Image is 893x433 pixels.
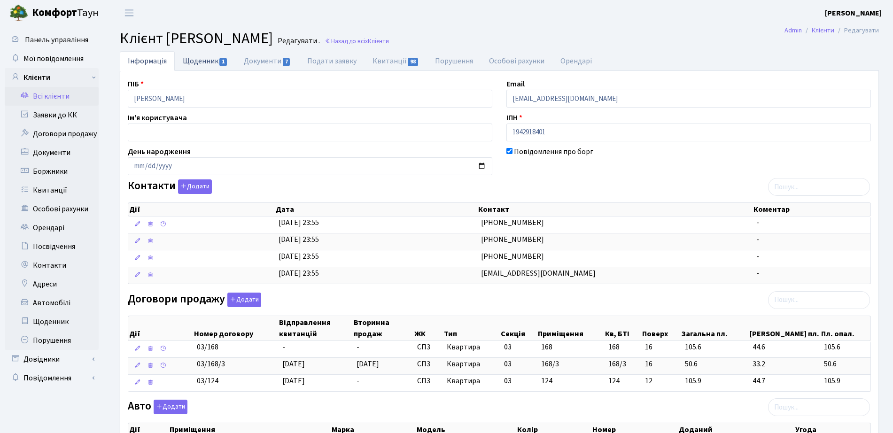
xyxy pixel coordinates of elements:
[417,376,440,387] span: СП3
[178,179,212,194] button: Контакти
[299,51,365,71] a: Подати заявку
[481,51,552,71] a: Особові рахунки
[279,251,319,262] span: [DATE] 23:55
[506,112,522,124] label: ІПН
[279,234,319,245] span: [DATE] 23:55
[685,342,745,353] span: 105.6
[552,51,600,71] a: Орендарі
[753,203,871,216] th: Коментар
[825,8,882,18] b: [PERSON_NAME]
[753,359,816,370] span: 33.2
[608,359,638,370] span: 168/3
[504,359,512,369] span: 03
[825,8,882,19] a: [PERSON_NAME]
[5,200,99,218] a: Особові рахунки
[768,178,870,196] input: Пошук...
[128,146,191,157] label: День народження
[236,51,299,71] a: Документи
[514,146,593,157] label: Повідомлення про борг
[176,178,212,194] a: Додати
[5,350,99,369] a: Довідники
[417,359,440,370] span: СП3
[504,342,512,352] span: 03
[197,342,218,352] span: 03/168
[368,37,389,46] span: Клієнти
[756,217,759,228] span: -
[645,359,677,370] span: 16
[541,342,552,352] span: 168
[128,112,187,124] label: Ім'я користувача
[5,49,99,68] a: Мої повідомлення
[5,143,99,162] a: Документи
[447,359,497,370] span: Квартира
[117,5,141,21] button: Переключити навігацію
[282,359,305,369] span: [DATE]
[608,342,638,353] span: 168
[227,293,261,307] button: Договори продажу
[756,234,759,245] span: -
[353,316,413,340] th: Вторинна продаж
[5,124,99,143] a: Договори продажу
[645,342,677,353] span: 16
[481,234,544,245] span: [PHONE_NUMBER]
[279,268,319,278] span: [DATE] 23:55
[770,21,893,40] nav: breadcrumb
[276,37,320,46] small: Редагувати .
[5,275,99,294] a: Адреси
[756,251,759,262] span: -
[824,359,867,370] span: 50.6
[128,293,261,307] label: Договори продажу
[645,376,677,387] span: 12
[417,342,440,353] span: СП3
[197,359,225,369] span: 03/168/3
[5,294,99,312] a: Автомобілі
[784,25,802,35] a: Admin
[477,203,752,216] th: Контакт
[5,31,99,49] a: Панель управління
[283,58,290,66] span: 7
[768,398,870,416] input: Пошук...
[278,316,353,340] th: Відправлення квитанцій
[128,203,275,216] th: Дії
[128,179,212,194] label: Контакти
[408,58,418,66] span: 98
[5,218,99,237] a: Орендарі
[32,5,99,21] span: Таун
[506,78,525,90] label: Email
[541,359,559,369] span: 168/3
[5,312,99,331] a: Щоденник
[504,376,512,386] span: 03
[193,316,279,340] th: Номер договору
[175,51,236,70] a: Щоденник
[9,4,28,23] img: logo.png
[685,376,745,387] span: 105.9
[427,51,481,71] a: Порушення
[685,359,745,370] span: 50.6
[820,316,870,340] th: Пл. опал.
[749,316,820,340] th: [PERSON_NAME] пл.
[128,78,144,90] label: ПІБ
[824,376,867,387] span: 105.9
[608,376,638,387] span: 124
[812,25,834,35] a: Клієнти
[357,359,379,369] span: [DATE]
[219,58,227,66] span: 1
[5,331,99,350] a: Порушення
[413,316,443,340] th: ЖК
[5,369,99,387] a: Повідомлення
[357,342,359,352] span: -
[537,316,604,340] th: Приміщення
[443,316,500,340] th: Тип
[768,291,870,309] input: Пошук...
[151,398,187,415] a: Додати
[197,376,218,386] span: 03/124
[225,291,261,307] a: Додати
[5,181,99,200] a: Квитанції
[756,268,759,278] span: -
[481,217,544,228] span: [PHONE_NUMBER]
[5,162,99,181] a: Боржники
[282,376,305,386] span: [DATE]
[5,106,99,124] a: Заявки до КК
[23,54,84,64] span: Мої повідомлення
[325,37,389,46] a: Назад до всіхКлієнти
